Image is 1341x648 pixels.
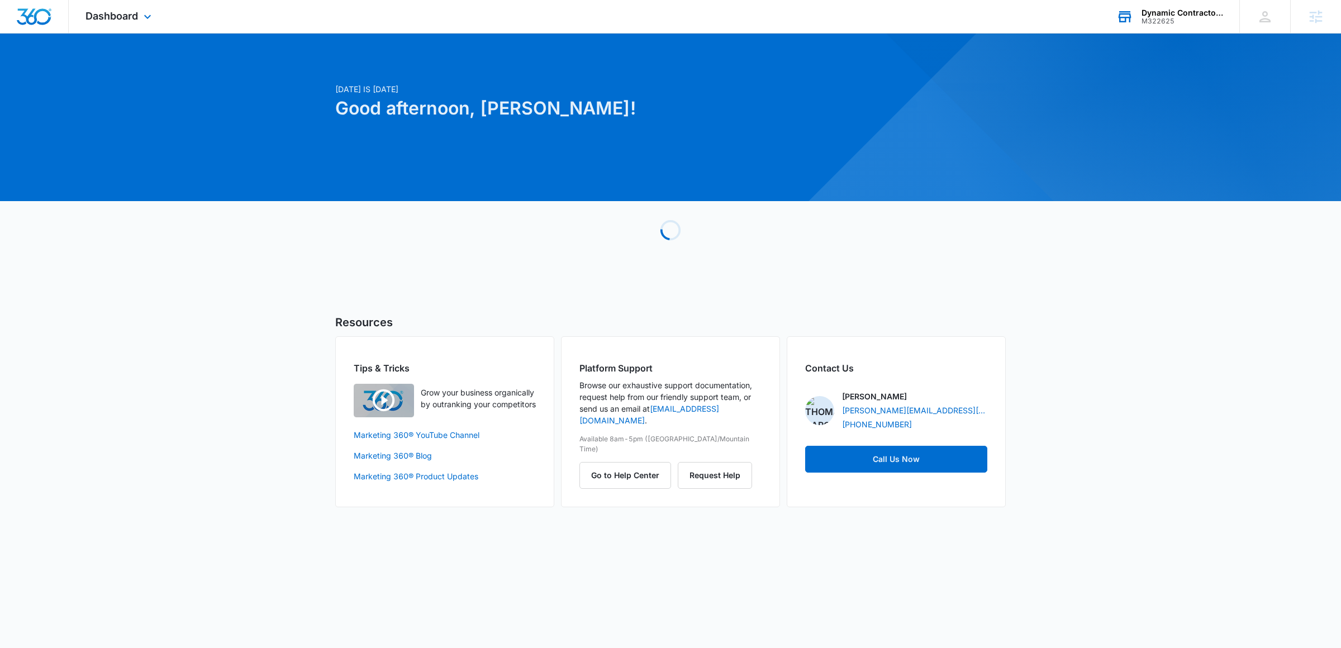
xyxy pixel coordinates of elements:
[421,387,536,410] p: Grow your business organically by outranking your competitors
[805,361,987,375] h2: Contact Us
[354,450,536,461] a: Marketing 360® Blog
[1142,8,1223,17] div: account name
[354,361,536,375] h2: Tips & Tricks
[85,10,138,22] span: Dashboard
[354,384,414,417] img: Quick Overview Video
[842,404,987,416] a: [PERSON_NAME][EMAIL_ADDRESS][PERSON_NAME][DOMAIN_NAME]
[335,83,778,95] p: [DATE] is [DATE]
[579,462,671,489] button: Go to Help Center
[842,418,912,430] a: [PHONE_NUMBER]
[579,470,678,480] a: Go to Help Center
[1142,17,1223,25] div: account id
[678,462,752,489] button: Request Help
[805,396,834,425] img: Thomas Baron
[579,379,762,426] p: Browse our exhaustive support documentation, request help from our friendly support team, or send...
[579,361,762,375] h2: Platform Support
[842,390,907,402] p: [PERSON_NAME]
[354,429,536,441] a: Marketing 360® YouTube Channel
[335,95,778,122] h1: Good afternoon, [PERSON_NAME]!
[335,314,1006,331] h5: Resources
[678,470,752,480] a: Request Help
[805,446,987,473] a: Call Us Now
[579,434,762,454] p: Available 8am-5pm ([GEOGRAPHIC_DATA]/Mountain Time)
[354,470,536,482] a: Marketing 360® Product Updates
